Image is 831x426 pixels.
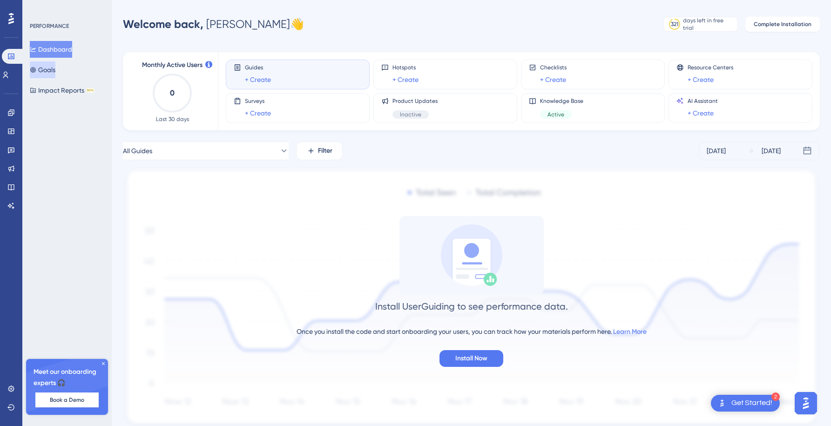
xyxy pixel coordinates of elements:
[50,396,84,404] span: Book a Demo
[792,389,820,417] iframe: UserGuiding AI Assistant Launcher
[245,108,271,119] a: + Create
[540,64,567,71] span: Checklists
[34,366,101,389] span: Meet our onboarding experts 🎧
[123,17,203,31] span: Welcome back,
[716,398,728,409] img: launcher-image-alternative-text
[123,145,152,156] span: All Guides
[156,115,189,123] span: Last 30 days
[375,300,568,313] div: Install UserGuiding to see performance data.
[540,74,566,85] a: + Create
[245,97,271,105] span: Surveys
[86,88,95,93] div: BETA
[30,82,95,99] button: Impact ReportsBETA
[296,142,343,160] button: Filter
[731,398,772,408] div: Get Started!
[400,111,421,118] span: Inactive
[142,60,203,71] span: Monthly Active Users
[711,395,780,412] div: Open Get Started! checklist, remaining modules: 2
[688,74,714,85] a: + Create
[762,145,781,156] div: [DATE]
[754,20,811,28] span: Complete Installation
[170,88,175,97] text: 0
[392,97,438,105] span: Product Updates
[123,17,304,32] div: [PERSON_NAME] 👋
[392,74,419,85] a: + Create
[297,326,647,337] div: Once you install the code and start onboarding your users, you can track how your materials perfo...
[30,61,55,78] button: Goals
[683,17,735,32] div: days left in free trial
[439,350,503,367] button: Install Now
[688,64,733,71] span: Resource Centers
[547,111,564,118] span: Active
[123,142,289,160] button: All Guides
[688,97,718,105] span: AI Assistant
[771,392,780,401] div: 2
[245,74,271,85] a: + Create
[745,17,820,32] button: Complete Installation
[30,22,69,30] div: PERFORMANCE
[318,145,332,156] span: Filter
[245,64,271,71] span: Guides
[540,97,583,105] span: Knowledge Base
[613,328,647,335] a: Learn More
[392,64,419,71] span: Hotspots
[35,392,99,407] button: Book a Demo
[455,353,487,364] span: Install Now
[671,20,678,28] div: 321
[688,108,714,119] a: + Create
[30,41,72,58] button: Dashboard
[707,145,726,156] div: [DATE]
